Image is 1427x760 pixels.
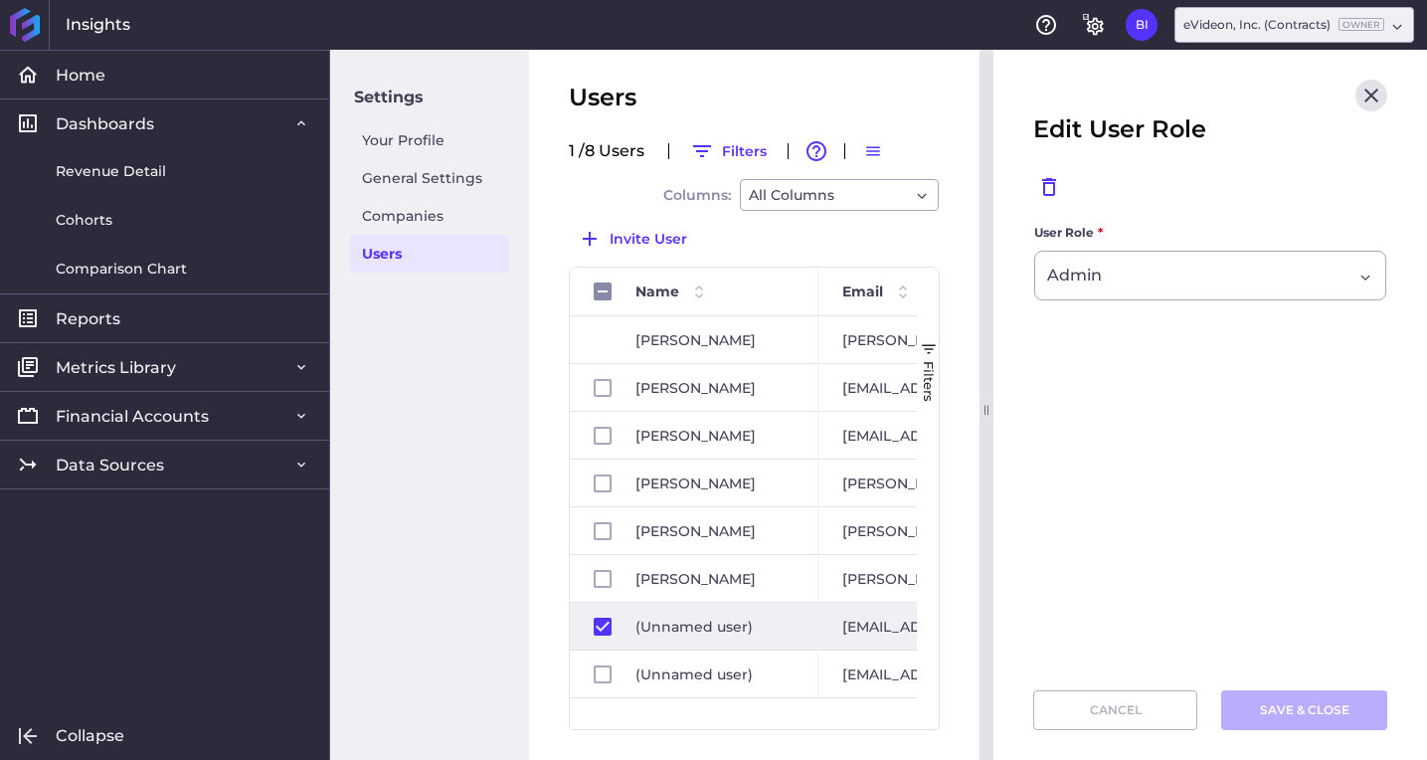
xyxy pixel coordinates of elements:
[569,80,940,115] div: Users
[1034,251,1386,300] div: Dropdown select
[56,113,154,134] span: Dashboards
[818,651,1067,697] div: [EMAIL_ADDRESS][DOMAIN_NAME]
[635,604,795,650] span: (Unnamed user)
[1078,9,1110,41] button: General Settings
[56,65,105,86] span: Home
[569,143,656,159] div: 1 / 8 User s
[56,308,120,329] span: Reports
[635,413,795,459] span: [PERSON_NAME]
[1126,9,1158,41] button: User Menu
[635,283,679,300] span: Name
[56,161,166,182] span: Revenue Detail
[1034,223,1094,243] span: User Role
[921,361,937,402] span: Filters
[610,228,687,250] span: Invite User
[350,121,509,159] a: Your Profile
[1033,171,1065,203] button: Remove
[56,357,176,378] span: Metrics Library
[635,365,795,411] span: [PERSON_NAME]
[635,556,795,602] span: [PERSON_NAME]
[818,412,1067,459] div: [EMAIL_ADDRESS][DOMAIN_NAME]
[842,283,883,300] span: Email
[663,188,731,202] span: Columns:
[818,460,1067,506] div: [PERSON_NAME][EMAIL_ADDRESS][DOMAIN_NAME]
[818,603,1067,650] div: [EMAIL_ADDRESS][DOMAIN_NAME]
[635,461,795,506] span: [PERSON_NAME]
[1030,9,1062,41] button: Help
[681,135,776,167] button: Filters
[635,652,795,697] span: (Unnamed user)
[1033,111,1206,147] span: Edit User Role
[635,508,795,554] span: [PERSON_NAME]
[1355,80,1387,111] button: Close
[350,74,509,121] p: Settings
[818,364,1067,411] div: [EMAIL_ADDRESS][DOMAIN_NAME]
[1174,7,1414,43] div: Dropdown select
[749,183,834,207] span: All Columns
[56,406,209,427] span: Financial Accounts
[818,555,1067,602] div: [PERSON_NAME][EMAIL_ADDRESS][DOMAIN_NAME]
[350,159,509,197] a: General Settings
[56,210,112,231] span: Cohorts
[818,507,1067,554] div: [PERSON_NAME][EMAIL_ADDRESS][PERSON_NAME][DOMAIN_NAME]
[56,725,124,746] span: Collapse
[1183,16,1384,34] div: eVideon, Inc. (Contracts)
[740,179,939,211] div: Dropdown select
[818,316,1067,363] div: [PERSON_NAME][EMAIL_ADDRESS][DOMAIN_NAME]
[350,235,509,273] a: Users
[569,223,696,255] button: Invite User
[635,317,795,363] span: [PERSON_NAME]
[56,455,164,475] span: Data Sources
[56,259,187,280] span: Comparison Chart
[1338,18,1384,31] ins: Owner
[1047,264,1102,287] span: Admin
[350,197,509,235] a: Companies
